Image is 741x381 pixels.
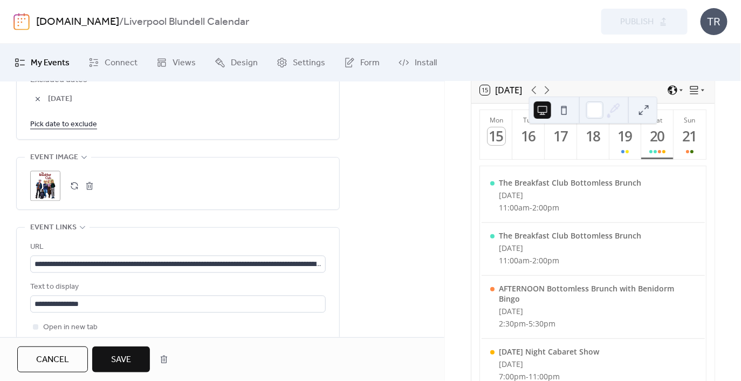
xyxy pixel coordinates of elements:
[681,127,699,145] div: 21
[111,353,131,366] span: Save
[80,48,146,77] a: Connect
[499,190,641,200] div: [DATE]
[545,110,577,159] button: Wed17
[30,241,324,254] div: URL
[499,283,696,304] div: AFTERNOON Bottomless Brunch with Benidorm Bingo
[526,318,529,329] span: -
[644,115,670,125] div: Sat
[30,74,326,87] span: Excluded dates
[30,152,78,165] span: Event image
[148,48,204,77] a: Views
[577,110,609,159] button: Thu18
[532,255,559,266] span: 2:00pm
[293,57,325,70] span: Settings
[207,48,266,77] a: Design
[483,115,509,125] div: Mon
[609,110,642,159] button: Fri19
[336,48,388,77] a: Form
[529,318,555,329] span: 5:30pm
[36,12,119,32] a: [DOMAIN_NAME]
[499,178,641,188] div: The Breakfast Club Bottomless Brunch
[30,222,77,235] span: Event links
[499,359,599,369] div: [DATE]
[123,12,250,32] b: Liverpool Blundell Calendar
[415,57,437,70] span: Install
[6,48,78,77] a: My Events
[677,115,703,125] div: Sun
[105,57,138,70] span: Connect
[530,255,532,266] span: -
[641,110,674,159] button: Sat20
[476,83,526,98] button: 15[DATE]
[552,127,570,145] div: 17
[48,93,326,106] span: [DATE]
[43,322,98,335] span: Open in new tab
[390,48,445,77] a: Install
[499,346,599,357] div: [DATE] Night Cabaret Show
[13,13,30,30] img: logo
[231,57,258,70] span: Design
[649,127,667,145] div: 20
[499,202,530,213] span: 11:00am
[36,353,69,366] span: Cancel
[499,306,696,316] div: [DATE]
[480,110,512,159] button: Mon15
[17,346,88,372] button: Cancel
[584,127,602,145] div: 18
[499,230,641,241] div: The Breakfast Club Bottomless Brunch
[616,127,634,145] div: 19
[30,171,60,201] div: ;
[30,281,324,294] div: Text to display
[520,127,538,145] div: 16
[173,57,196,70] span: Views
[512,110,545,159] button: Tue16
[532,202,559,213] span: 2:00pm
[31,57,70,70] span: My Events
[30,119,97,132] span: Pick date to exclude
[701,8,728,35] div: TR
[516,115,541,125] div: Tue
[269,48,333,77] a: Settings
[499,318,526,329] span: 2:30pm
[530,202,532,213] span: -
[360,57,380,70] span: Form
[488,127,505,145] div: 15
[674,110,706,159] button: Sun21
[499,243,641,253] div: [DATE]
[92,346,150,372] button: Save
[119,12,123,32] b: /
[499,255,530,266] span: 11:00am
